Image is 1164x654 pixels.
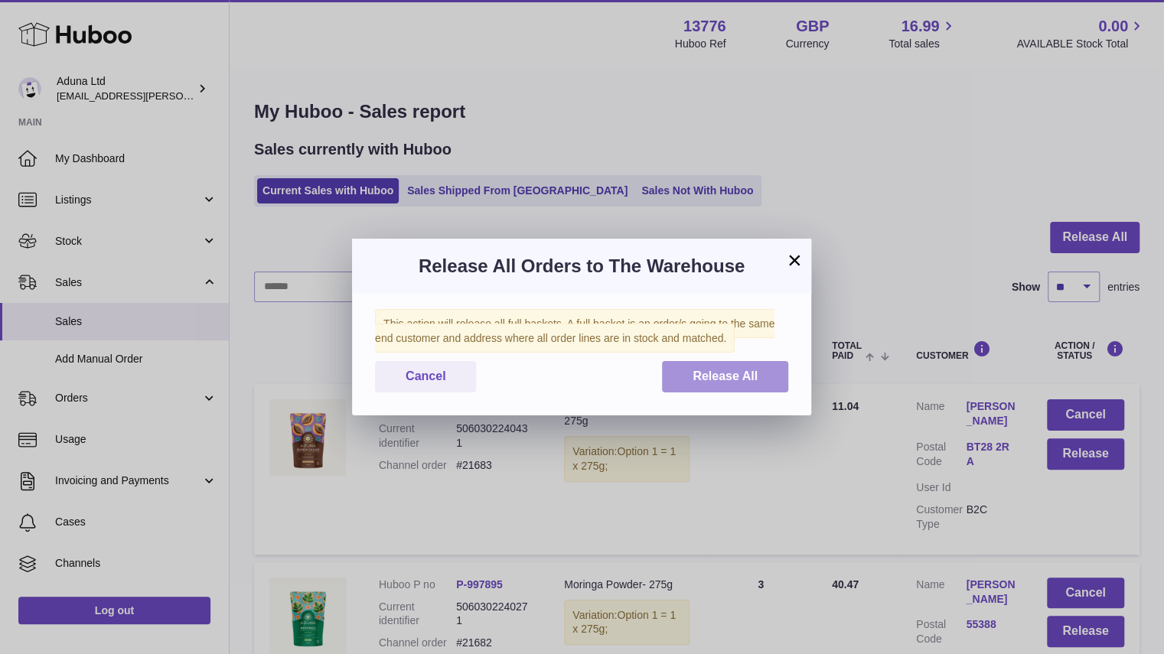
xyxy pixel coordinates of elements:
button: Release All [662,361,788,392]
span: Cancel [406,369,445,382]
button: Cancel [375,361,476,392]
h3: Release All Orders to The Warehouse [375,254,788,278]
span: This action will release all full baskets. A full basket is an order/s going to the same end cust... [375,309,774,353]
span: Release All [693,369,758,382]
button: × [785,251,804,269]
